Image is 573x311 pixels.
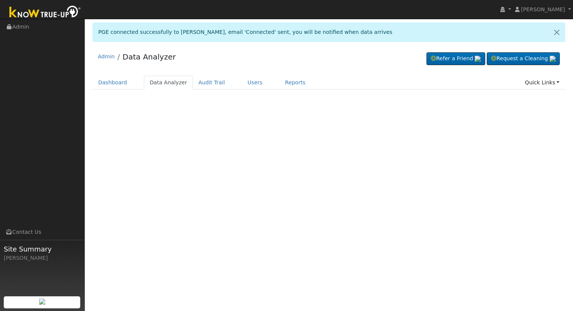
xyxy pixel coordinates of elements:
a: Users [242,76,268,90]
a: Admin [98,53,115,59]
a: Dashboard [93,76,133,90]
a: Data Analyzer [144,76,193,90]
img: retrieve [550,56,556,62]
a: Reports [280,76,311,90]
img: retrieve [39,299,45,305]
span: [PERSON_NAME] [521,6,565,12]
a: Close [549,23,565,41]
div: PGE connected successfully to [PERSON_NAME], email 'Connected' sent, you will be notified when da... [93,23,565,42]
div: [PERSON_NAME] [4,254,81,262]
a: Request a Cleaning [487,52,560,65]
span: Site Summary [4,244,81,254]
a: Refer a Friend [426,52,485,65]
img: retrieve [475,56,481,62]
img: Know True-Up [6,4,85,21]
a: Quick Links [519,76,565,90]
a: Data Analyzer [122,52,176,61]
a: Audit Trail [193,76,231,90]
